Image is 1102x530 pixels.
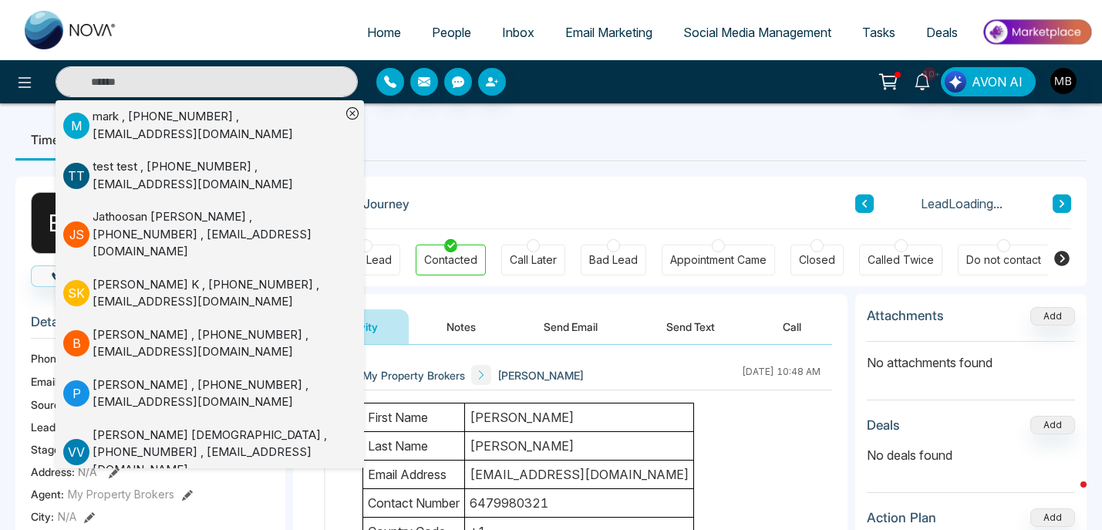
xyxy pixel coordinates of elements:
button: Send Email [513,309,629,344]
span: N/A [58,508,76,525]
span: AVON AI [972,73,1023,91]
a: Email Marketing [550,18,668,47]
div: New Lead [340,252,392,268]
h3: Action Plan [867,510,936,525]
span: 10+ [922,67,936,81]
button: AVON AI [941,67,1036,96]
div: [PERSON_NAME] , [PHONE_NUMBER] , [EMAIL_ADDRESS][DOMAIN_NAME] [93,326,341,361]
div: [PERSON_NAME] , [PHONE_NUMBER] , [EMAIL_ADDRESS][DOMAIN_NAME] [93,376,341,411]
span: Home [367,25,401,40]
div: Called Twice [868,252,934,268]
span: Deals [926,25,958,40]
p: B [63,330,89,356]
p: No attachments found [867,342,1075,372]
span: Tasks [862,25,895,40]
button: Call [31,265,106,287]
button: Call [752,309,832,344]
li: Timeline [15,119,95,160]
span: Phone: [31,350,66,366]
div: Jathoosan [PERSON_NAME] , [PHONE_NUMBER] , [EMAIL_ADDRESS][DOMAIN_NAME] [93,208,341,261]
p: V V [63,439,89,465]
div: B F [31,192,93,254]
span: Email: [31,373,60,390]
img: Market-place.gif [981,15,1093,49]
span: Social Media Management [683,25,831,40]
button: Send Text [635,309,746,344]
span: People [432,25,471,40]
p: No deals found [867,446,1075,464]
a: People [416,18,487,47]
div: Do not contact [966,252,1041,268]
a: Inbox [487,18,550,47]
button: Add [1030,416,1075,434]
div: Call Later [510,252,557,268]
img: Nova CRM Logo [25,11,117,49]
span: Source: [31,397,69,413]
p: m [63,113,89,139]
span: Inbox [502,25,534,40]
button: Add [1030,508,1075,527]
span: Email Marketing [565,25,652,40]
h3: Deals [867,417,900,433]
span: Lead Loading... [921,194,1003,213]
div: Contacted [424,252,477,268]
h3: Details [31,314,270,338]
p: S K [63,280,89,306]
iframe: Intercom live chat [1050,478,1087,515]
span: Agent: [31,486,64,502]
div: Closed [799,252,835,268]
div: [DATE] 10:48 AM [742,365,821,385]
span: Lead Type: [31,419,86,435]
p: P [63,380,89,407]
a: Deals [911,18,973,47]
a: Social Media Management [668,18,847,47]
h3: Attachments [867,308,944,323]
div: [PERSON_NAME] K , [PHONE_NUMBER] , [EMAIL_ADDRESS][DOMAIN_NAME] [93,276,341,311]
span: Add [1030,309,1075,322]
div: Bad Lead [589,252,638,268]
span: Stage: [31,441,63,457]
a: Home [352,18,416,47]
span: My Property Brokers [362,367,465,383]
a: 10+ [904,67,941,94]
div: [PERSON_NAME] [DEMOGRAPHIC_DATA] , [PHONE_NUMBER] , [EMAIL_ADDRESS][DOMAIN_NAME] [93,427,341,479]
span: Address: [31,464,97,480]
div: mark , [PHONE_NUMBER] , [EMAIL_ADDRESS][DOMAIN_NAME] [93,108,341,143]
img: Lead Flow [945,71,966,93]
p: t t [63,163,89,189]
button: Notes [416,309,507,344]
span: My Property Brokers [68,486,174,502]
span: City : [31,508,54,525]
a: Tasks [847,18,911,47]
p: J S [63,221,89,248]
img: User Avatar [1050,68,1077,94]
button: Add [1030,307,1075,326]
div: Appointment Came [670,252,767,268]
span: [PERSON_NAME] [497,367,584,383]
span: N/A [78,465,97,478]
div: test test , [PHONE_NUMBER] , [EMAIL_ADDRESS][DOMAIN_NAME] [93,158,341,193]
